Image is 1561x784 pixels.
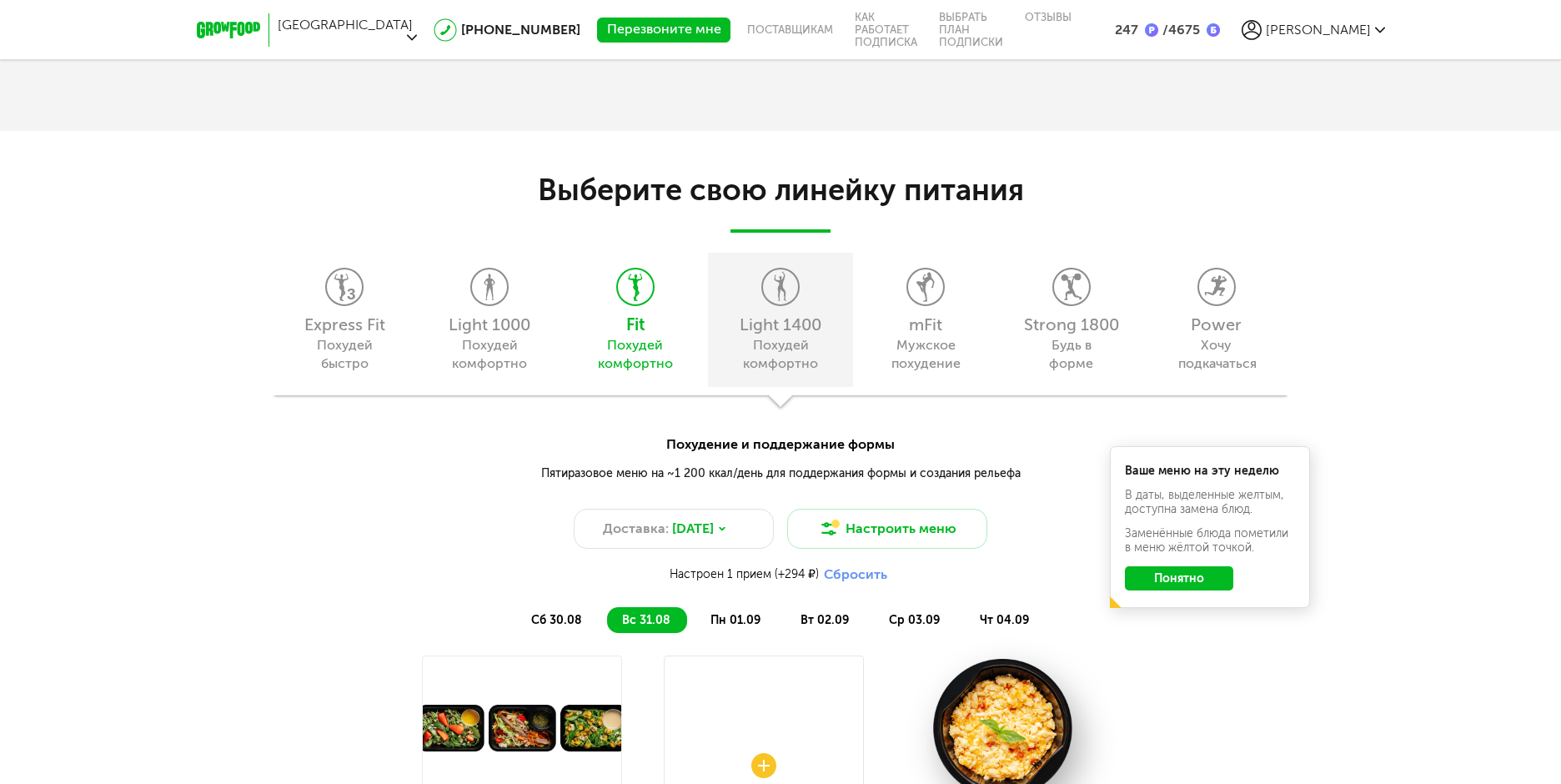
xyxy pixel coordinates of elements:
[765,395,796,415] img: shadow-triangle.0b0aa4a.svg
[297,465,1265,482] div: Пятиразовое меню на ~1 200 ккал/день для поддержания формы и создания рельефа
[1115,22,1138,38] div: 247
[278,17,413,33] span: [GEOGRAPHIC_DATA]
[307,336,383,373] div: Похудей быстро
[1125,488,1295,516] div: В даты, выделенные желтым, доступна замена блюд.
[603,519,669,539] span: Доставка:
[597,336,673,373] div: Похудей комфортно
[1125,566,1233,591] button: Понятно
[531,613,582,627] span: сб 30.08
[1158,22,1200,38] div: 4675
[571,316,700,333] div: Fit
[888,336,964,373] div: Мужское похудение
[742,336,818,373] div: Похудей комфортно
[1152,316,1281,333] div: Power
[1207,23,1220,37] img: bonus_b.cdccf46.png
[1162,22,1168,38] span: /
[425,316,554,333] div: Light 1000
[622,613,670,627] span: вс 31.08
[1033,336,1109,373] div: Будь в форме
[716,316,845,333] div: Light 1400
[1266,22,1371,38] span: [PERSON_NAME]
[597,18,730,43] button: Перезвоните мне
[889,613,940,627] span: ср 03.09
[280,316,409,333] div: Express Fit
[787,509,987,549] button: Настроить меню
[461,22,580,38] a: [PHONE_NUMBER]
[801,613,849,627] span: вт 02.09
[1178,336,1254,373] div: Хочу подкачаться
[670,567,819,581] span: Настроен 1 прием (+294 ₽)
[861,316,990,333] div: mFit
[710,613,760,627] span: пн 01.09
[1125,526,1295,555] div: Заменённые блюда пометили в меню жёлтой точкой.
[1125,464,1295,478] div: Ваше меню на эту неделю
[1145,23,1158,37] img: bonus_p.2f9b352.png
[1006,316,1135,333] div: Strong 1800
[980,613,1029,627] span: чт 04.09
[672,519,714,539] span: [DATE]
[819,565,892,583] button: Сбросить
[452,336,528,373] div: Похудей комфортно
